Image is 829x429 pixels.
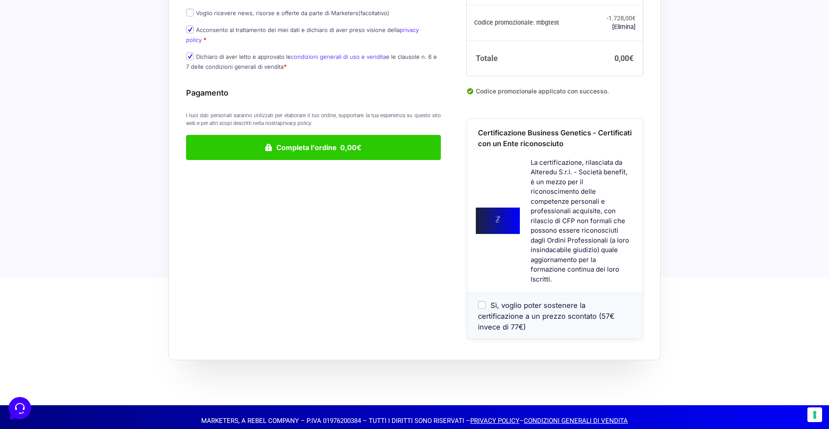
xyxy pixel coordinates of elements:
[186,87,441,99] h3: Pagamento
[186,9,194,16] input: Voglio ricevere news, risorse e offerte da parte di Marketers(facoltativo)
[629,54,633,63] span: €
[478,301,486,309] input: Sì, voglio poter sostenere la certificazione a un prezzo scontato (57€ invece di 77€)
[7,278,60,298] button: Home
[478,301,614,331] span: Sì, voglio poter sostenere la certificazione a un prezzo scontato (57€ invece di 77€)
[14,107,67,114] span: Trova una risposta
[186,10,389,16] label: Voglio ricevere news, risorse e offerte da parte di Marketers
[186,52,194,60] input: Dichiaro di aver letto e approvato lecondizioni generali di uso e venditae le clausole n. 6 e 7 d...
[186,112,441,127] p: I tuoi dati personali saranno utilizzati per elaborare il tuo ordine, supportare la tua esperienz...
[467,208,520,241] img: Business.png
[807,407,822,422] button: Le tue preferenze relative al consenso per le tecnologie di tracciamento
[173,416,656,426] p: MARKETERS, A REBEL COMPANY – P.IVA 01976200384 – TUTTI I DIRITTI SONO RISERVATI – –
[14,35,73,42] span: Le tue conversazioni
[612,23,636,30] a: Rimuovi il codice promozionale mbgtest
[7,7,145,21] h2: Ciao da Marketers 👋
[291,53,386,60] a: condizioni generali di uso e vendita
[41,48,59,66] img: dark
[92,107,159,114] a: Apri Centro Assistenza
[584,5,643,41] td: -
[26,290,41,298] p: Home
[614,54,633,63] bdi: 0,00
[608,15,636,22] span: 1.728,00
[75,290,98,298] p: Messaggi
[56,78,127,85] span: Inizia una conversazione
[520,158,642,293] div: La certificazione, rilasciata da Alteredu S.r.l. - Società benefit, è un mezzo per il riconoscime...
[19,126,141,134] input: Cerca un articolo...
[14,48,31,66] img: dark
[467,86,643,103] div: Codice promozionale applicato con successo.
[478,128,632,148] span: Certificazione Business Genetics - Certificati con un Ente riconosciuto
[14,73,159,90] button: Inizia una conversazione
[470,417,519,425] a: PRIVACY POLICY
[186,135,441,160] button: Completa l'ordine 0,00€
[133,290,146,298] p: Aiuto
[186,26,419,43] label: Acconsento al trattamento dei miei dati e dichiaro di aver preso visione della
[113,278,166,298] button: Aiuto
[7,395,33,421] iframe: Customerly Messenger Launcher
[186,53,437,70] label: Dichiaro di aver letto e approvato le e le clausole n. 6 e 7 delle condizioni generali di vendita
[358,10,389,16] span: (facoltativo)
[28,48,45,66] img: dark
[632,15,636,22] span: €
[467,41,584,76] th: Totale
[467,5,584,41] th: Codice promozionale: mbgtest
[186,26,194,33] input: Acconsento al trattamento dei miei dati e dichiaro di aver preso visione dellaprivacy policy
[524,417,628,425] a: CONDIZIONI GENERALI DI VENDITA
[60,278,113,298] button: Messaggi
[280,120,311,126] a: privacy policy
